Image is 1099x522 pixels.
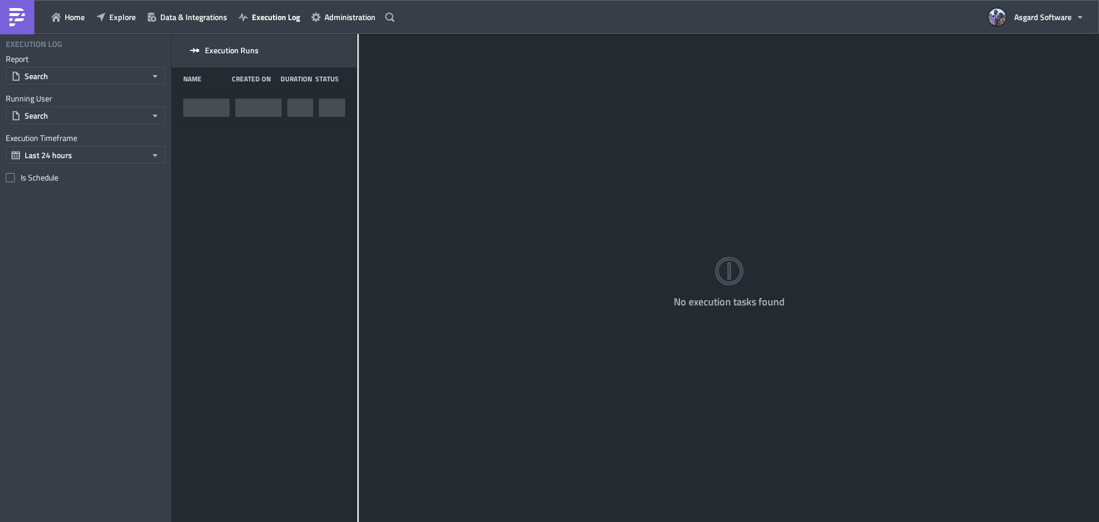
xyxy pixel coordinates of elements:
button: Data & Integrations [141,8,233,26]
div: Status [315,74,339,83]
button: Last 24 hours [6,146,165,164]
img: Avatar [987,7,1007,27]
span: Home [65,11,85,23]
span: Explore [109,11,136,23]
label: Is Schedule [6,172,165,183]
span: Data & Integrations [160,11,227,23]
span: Asgard Software [1014,11,1072,23]
span: Search [25,70,48,82]
label: Execution Timeframe [6,133,165,143]
button: Administration [306,8,381,26]
div: Created On [232,74,275,83]
span: Last 24 hours [25,149,72,161]
label: Report [6,54,165,64]
div: Duration [280,74,310,83]
button: Search [6,107,165,124]
img: PushMetrics [8,8,26,26]
button: Explore [90,8,141,26]
div: Name [183,74,226,83]
span: Search [25,109,48,121]
button: Search [6,67,165,85]
span: Execution Log [252,11,300,23]
h4: No execution tasks found [674,296,785,308]
button: Execution Log [233,8,306,26]
h4: Execution Log [6,39,62,49]
button: Home [46,8,90,26]
button: Asgard Software [982,5,1090,30]
span: Administration [325,11,375,23]
label: Running User [6,93,165,104]
span: Execution Runs [205,45,259,56]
